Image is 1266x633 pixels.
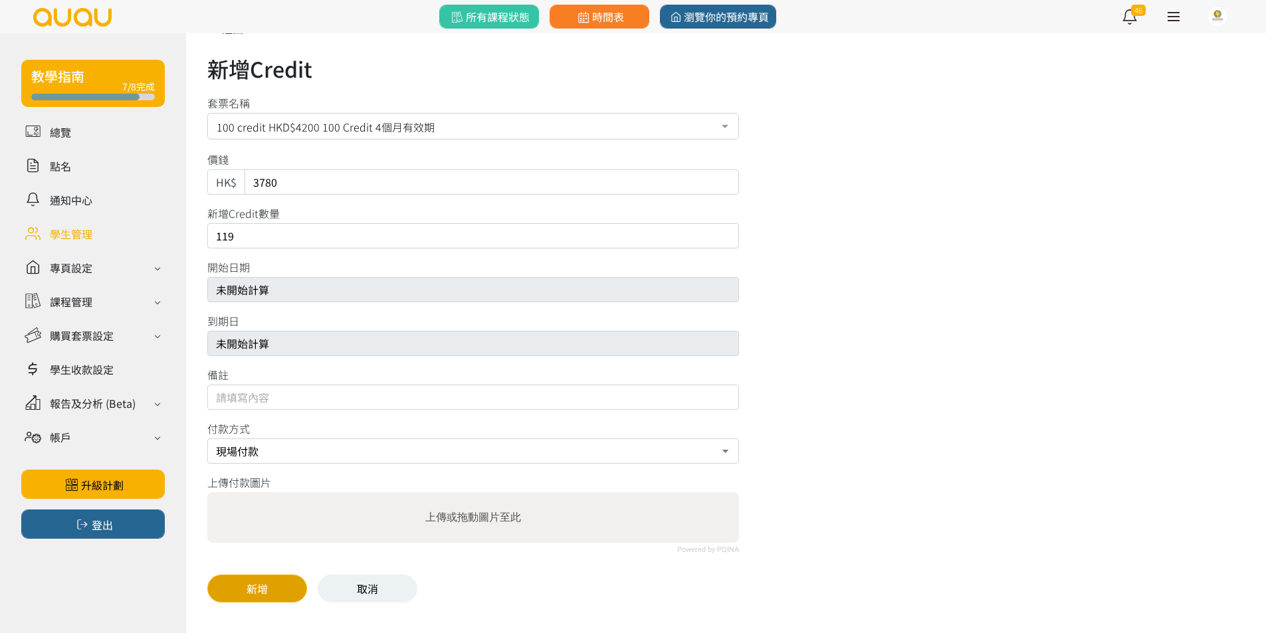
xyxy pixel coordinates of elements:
input: 1-999 [207,223,739,248]
span: 瀏覽你的預約專頁 [667,9,769,25]
a: Powered by PQINA [677,547,739,553]
div: 付款方式 [207,420,739,436]
div: 價錢 [207,151,739,167]
button: 登出 [21,509,165,539]
a: 時間表 [550,5,649,29]
span: HK$ [207,169,245,195]
div: 專頁設定 [50,260,92,276]
a: 取消 [318,575,417,602]
div: 購買套票設定 [50,327,114,343]
div: 新增Credit [207,52,1245,84]
input: Default [245,169,739,195]
a: 所有課程狀態 [439,5,539,29]
span: 時間表 [575,9,623,25]
div: 課程管理 [50,294,92,310]
div: 帳戶 [50,429,71,445]
a: 升級計劃 [21,470,165,499]
input: 請填寫內容 [207,385,739,410]
div: 新增Credit數量 [207,205,739,221]
label: 上傳或拖動圖片至此 [420,504,526,531]
button: 新增 [207,575,307,602]
img: logo.svg [32,8,113,27]
div: 套票名稱 [207,95,739,111]
div: 開始日期 [207,259,739,275]
span: 100 credit HKD$4200 100 Credit 4個月有效期 [217,117,730,134]
span: 所有課程狀態 [449,9,529,25]
div: 到期日 [207,313,739,329]
div: 備註 [207,367,739,383]
div: 上傳付款圖片 [207,474,739,490]
span: 46 [1131,5,1146,16]
div: 報告及分析 (Beta) [50,395,136,411]
a: 瀏覽你的預約專頁 [660,5,776,29]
